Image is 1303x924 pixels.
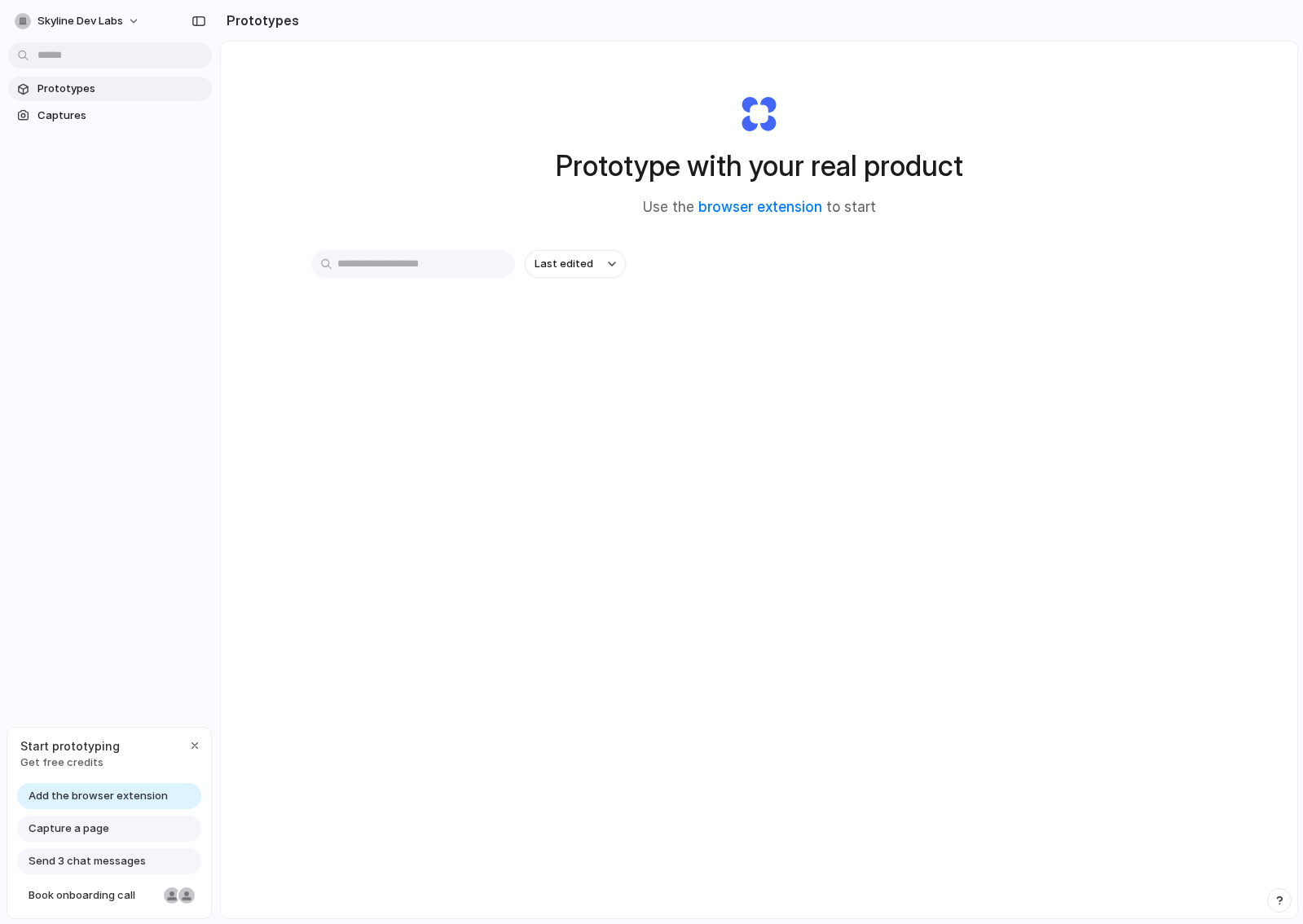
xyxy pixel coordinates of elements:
span: Add the browser extension [29,788,168,804]
button: Last edited [525,250,626,278]
a: Captures [8,103,212,128]
span: Skyline Dev Labs [37,13,123,29]
span: Captures [37,108,205,124]
span: Send 3 chat messages [29,853,146,869]
h2: Prototypes [220,11,299,30]
span: Start prototyping [20,737,120,755]
span: Last edited [535,256,593,272]
span: Book onboarding call [29,887,157,904]
span: Prototypes [37,81,205,97]
a: Add the browser extension [17,783,201,809]
span: Use the to start [643,197,876,218]
a: Book onboarding call [17,882,201,909]
span: Capture a page [29,821,109,837]
a: Prototypes [8,77,212,101]
span: Get free credits [20,755,120,771]
div: Christian Iacullo [177,886,196,905]
h1: Prototype with your real product [556,144,963,187]
a: browser extension [698,199,822,215]
div: Nicole Kubica [162,886,182,905]
button: Skyline Dev Labs [8,8,148,34]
